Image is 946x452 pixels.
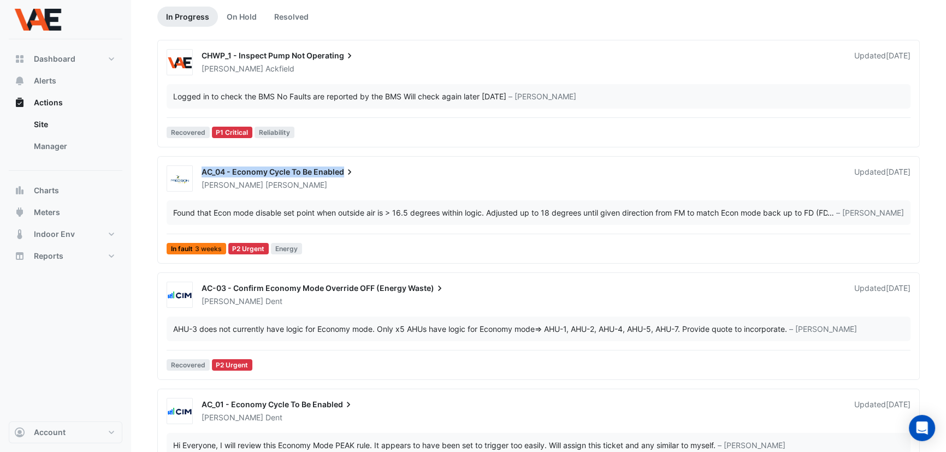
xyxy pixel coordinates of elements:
div: Updated [854,166,910,191]
div: Updated [854,50,910,74]
span: – [PERSON_NAME] [789,323,857,335]
span: Tue 12-Aug-2025 09:38 AEST [886,283,910,293]
span: 3 weeks [195,246,222,252]
span: Enabled [314,166,355,177]
div: P1 Critical [212,127,253,138]
span: Indoor Env [34,229,75,240]
button: Charts [9,180,122,201]
div: Actions [9,114,122,162]
span: [PERSON_NAME] [202,180,263,189]
span: AC-03 - Confirm Economy Mode Override OFF (Energy [202,283,406,293]
a: On Hold [218,7,265,27]
app-icon: Alerts [14,75,25,86]
span: Alerts [34,75,56,86]
span: Recovered [167,127,210,138]
div: Updated [854,283,910,307]
span: – [PERSON_NAME] [509,91,576,102]
span: Reliability [255,127,294,138]
span: Thu 29-May-2025 07:53 AEST [886,51,910,60]
a: In Progress [157,7,218,27]
app-icon: Actions [14,97,25,108]
span: [PERSON_NAME] [265,180,327,191]
span: Account [34,427,66,438]
span: Dent [265,296,282,307]
app-icon: Charts [14,185,25,196]
a: Manager [25,135,122,157]
div: Updated [854,399,910,423]
div: P2 Urgent [228,243,269,254]
div: Hi Everyone, I will review this Economy Mode PEAK rule. It appears to have been set to trigger to... [173,439,716,451]
button: Alerts [9,70,122,92]
span: Energy [271,243,302,254]
a: Resolved [265,7,317,27]
img: Company Logo [13,9,62,31]
button: Indoor Env [9,223,122,245]
span: [PERSON_NAME] [202,296,263,306]
span: – [PERSON_NAME] [836,207,904,218]
span: Meters [34,207,60,218]
div: Open Intercom Messenger [909,415,935,441]
span: – [PERSON_NAME] [718,439,785,451]
span: In fault [167,243,226,254]
span: Reports [34,251,63,261]
span: Waste) [408,283,445,294]
button: Dashboard [9,48,122,70]
span: Ackfield [265,63,294,74]
span: Recovered [167,359,210,371]
span: Actions [34,97,63,108]
div: Logged in to check the BMS No Faults are reported by the BMS Will check again later [DATE] [173,91,506,102]
div: … [173,207,904,218]
span: [PERSON_NAME] [202,64,263,73]
span: Operating [306,50,355,61]
span: CHWP_1 - Inspect Pump Not [202,51,305,60]
img: CIM [167,290,192,301]
div: P2 Urgent [212,359,253,371]
img: CIM [167,406,192,417]
span: [PERSON_NAME] [202,413,263,422]
img: VAE Group [167,57,192,68]
img: Precision Group [167,174,192,185]
button: Reports [9,245,122,267]
div: Found that Econ mode disable set point when outside air is > 16.5 degrees within logic. Adjusted ... [173,207,827,218]
div: AHU-3 does not currently have logic for Economy mode. Only x5 AHUs have logic for Economy mode=> ... [173,323,787,335]
app-icon: Dashboard [14,53,25,64]
button: Actions [9,92,122,114]
span: AC_01 - Economy Cycle To Be [202,400,311,409]
app-icon: Indoor Env [14,229,25,240]
span: Tue 12-Aug-2025 10:56 AEST [886,167,910,176]
button: Account [9,421,122,443]
span: AC_04 - Economy Cycle To Be [202,167,312,176]
span: Enabled [312,399,354,410]
a: Site [25,114,122,135]
span: Tue 24-Jun-2025 11:11 AEST [886,400,910,409]
app-icon: Meters [14,207,25,218]
app-icon: Reports [14,251,25,261]
button: Meters [9,201,122,223]
span: Dashboard [34,53,75,64]
span: Charts [34,185,59,196]
span: Dent [265,412,282,423]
